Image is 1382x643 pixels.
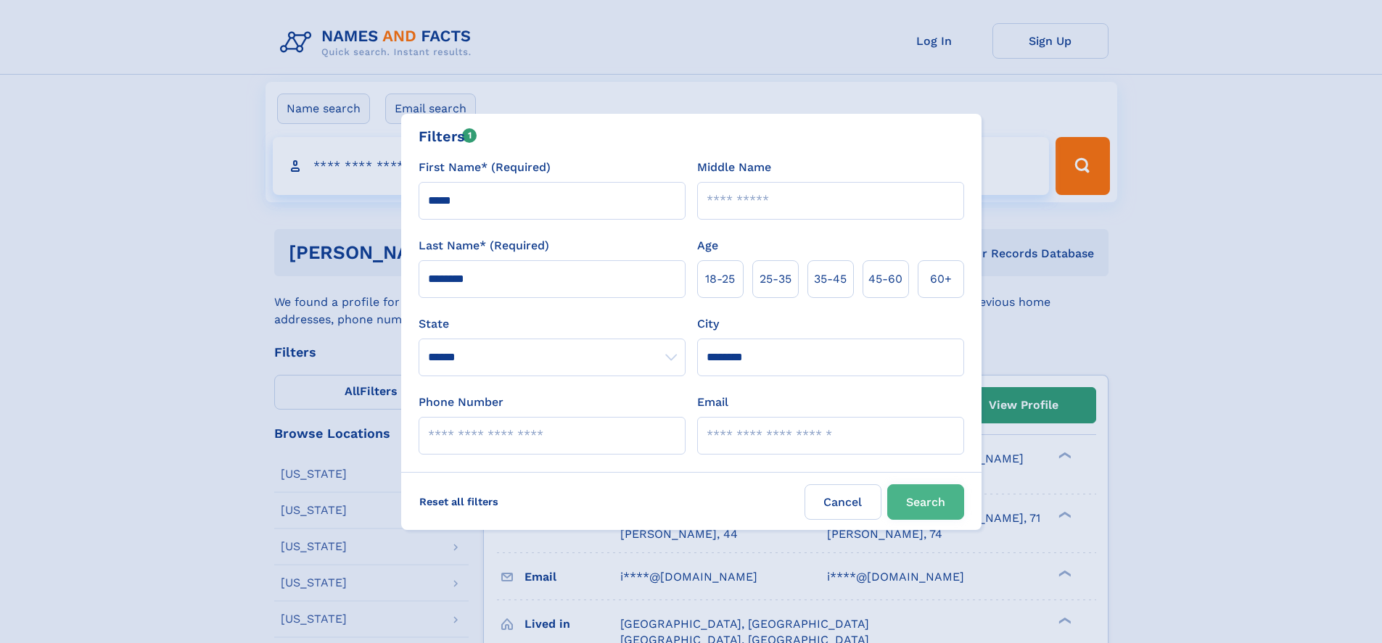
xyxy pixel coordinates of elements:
[697,394,728,411] label: Email
[419,159,551,176] label: First Name* (Required)
[697,237,718,254] label: Age
[868,270,902,288] span: 45‑60
[410,484,508,519] label: Reset all filters
[930,270,952,288] span: 60+
[887,484,964,520] button: Search
[419,125,477,147] div: Filters
[697,315,719,333] label: City
[814,270,847,288] span: 35‑45
[419,315,686,333] label: State
[419,237,549,254] label: Last Name* (Required)
[697,159,771,176] label: Middle Name
[760,270,791,288] span: 25‑35
[805,484,881,520] label: Cancel
[419,394,503,411] label: Phone Number
[705,270,735,288] span: 18‑25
